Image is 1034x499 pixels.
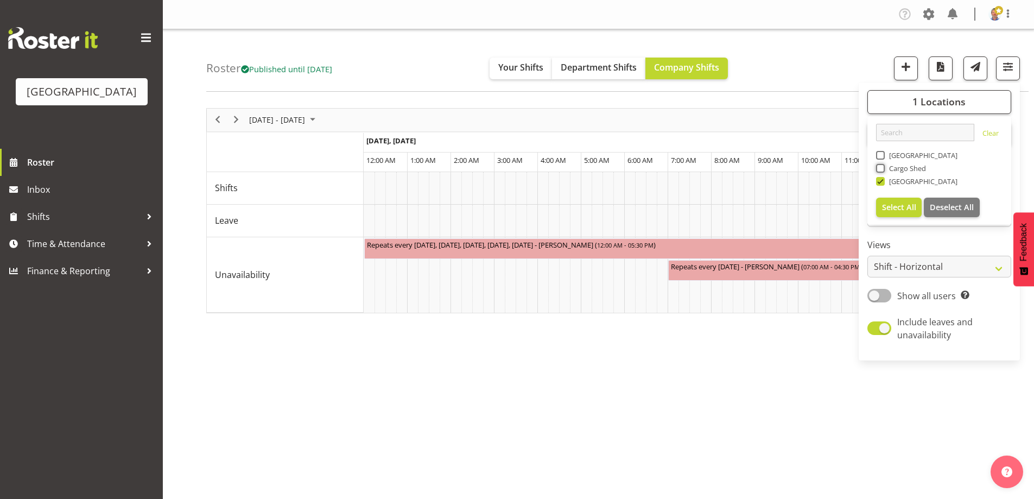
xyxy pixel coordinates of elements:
span: 10:00 AM [801,155,830,165]
span: 11:00 AM [845,155,874,165]
button: 1 Locations [867,90,1011,114]
td: Leave resource [207,205,364,237]
button: Previous [211,113,225,127]
button: Next [229,113,244,127]
img: Rosterit website logo [8,27,98,49]
span: Published until [DATE] [241,64,332,74]
button: Select All [876,198,922,217]
span: Inbox [27,181,157,198]
span: 1 Locations [912,95,966,108]
button: Download a PDF of the roster according to the set date range. [929,56,953,80]
button: Deselect All [924,198,980,217]
span: Company Shifts [654,61,719,73]
span: 07:00 AM - 04:30 PM [803,262,860,271]
span: Roster [27,154,157,170]
span: Department Shifts [561,61,637,73]
span: Deselect All [930,202,974,212]
button: Add a new shift [894,56,918,80]
span: 2:00 AM [454,155,479,165]
span: 3:00 AM [497,155,523,165]
div: October 13 - 19, 2025 [245,109,322,131]
button: Your Shifts [490,58,552,79]
div: previous period [208,109,227,131]
span: 1:00 AM [410,155,436,165]
span: Finance & Reporting [27,263,141,279]
span: [GEOGRAPHIC_DATA] [885,151,958,160]
span: Leave [215,214,238,227]
span: Show all users [897,290,956,302]
span: Time & Attendance [27,236,141,252]
span: 4:00 AM [541,155,566,165]
span: 5:00 AM [584,155,610,165]
td: Unavailability resource [207,237,364,313]
span: [DATE] - [DATE] [248,113,306,127]
span: 12:00 AM [366,155,396,165]
span: Select All [882,202,916,212]
span: Cargo Shed [885,164,927,173]
span: 6:00 AM [627,155,653,165]
span: 8:00 AM [714,155,740,165]
span: Include leaves and unavailability [897,316,973,341]
label: Views [867,238,1011,251]
img: help-xxl-2.png [1001,466,1012,477]
span: Feedback [1019,223,1029,261]
span: 12:00 AM - 05:30 PM [597,241,654,249]
td: Shifts resource [207,172,364,205]
button: Send a list of all shifts for the selected filtered period to all rostered employees. [963,56,987,80]
button: Filter Shifts [996,56,1020,80]
span: Shifts [215,181,238,194]
button: October 2025 [248,113,320,127]
div: next period [227,109,245,131]
span: Shifts [27,209,141,225]
span: Your Shifts [498,61,543,73]
h4: Roster [206,62,332,74]
div: Timeline Week of October 16, 2025 [206,108,991,313]
span: Unavailability [215,268,270,281]
span: 7:00 AM [671,155,696,165]
span: [GEOGRAPHIC_DATA] [885,177,958,186]
a: Clear [982,128,999,141]
span: 9:00 AM [758,155,783,165]
input: Search [876,124,974,141]
div: [GEOGRAPHIC_DATA] [27,84,137,100]
button: Company Shifts [645,58,728,79]
button: Feedback - Show survey [1013,212,1034,286]
img: cian-ocinnseala53500ffac99bba29ecca3b151d0be656.png [988,8,1001,21]
span: [DATE], [DATE] [366,136,416,146]
button: Department Shifts [552,58,645,79]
